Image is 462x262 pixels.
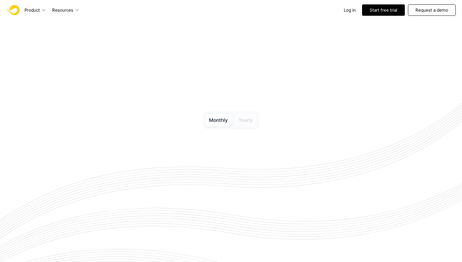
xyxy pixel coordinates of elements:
a: Start free trial [362,4,405,16]
a: Request a demo [408,4,456,16]
p: Yearly [239,117,253,124]
p: Product [25,7,40,13]
img: Logo [6,3,21,18]
a: Log in [344,7,356,13]
p: Start free trial [370,7,397,13]
p: Monthly [209,117,228,124]
p: Request a demo [415,7,448,13]
p: Resources [52,7,73,13]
